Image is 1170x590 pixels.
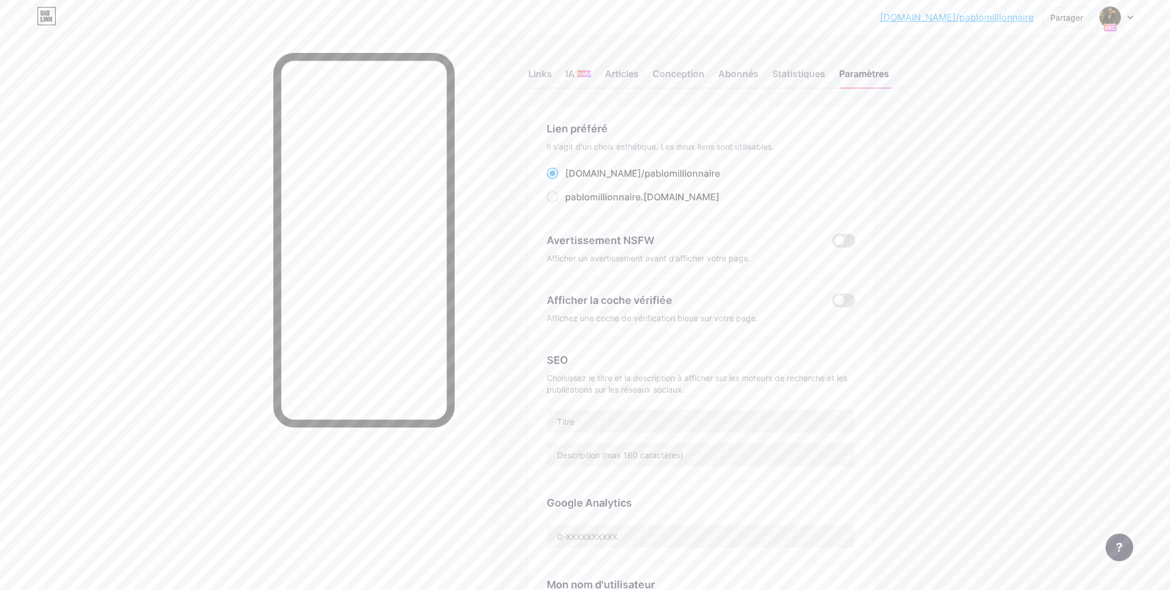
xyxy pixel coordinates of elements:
img: pablomillionnaire [1099,6,1121,28]
font: NOUVEAU [572,71,596,77]
font: Avertissement NSFW [547,234,654,246]
a: [DOMAIN_NAME]/pablomillionnaire [880,10,1034,24]
input: G-XXXXXXXXXX [547,525,855,548]
font: Statistiques [772,68,825,79]
font: [DOMAIN_NAME]/pablomillionnaire [565,168,720,179]
font: Conception [653,68,704,79]
font: Links [528,68,552,79]
font: SEO [547,354,568,366]
font: pablomillionnaire [565,191,641,203]
font: [DOMAIN_NAME]/pablomillionnaire [880,12,1034,23]
font: Abonnés [718,68,759,79]
font: Lien préféré [547,123,608,135]
input: Description (max 160 caractères) [547,443,855,466]
font: IA [566,68,575,79]
font: Articles [605,68,639,79]
font: Paramètres [839,68,889,79]
font: Choisissez le titre et la description à afficher sur les moteurs de recherche et les publications... [547,373,847,394]
font: Google Analytics [547,497,632,509]
font: .[DOMAIN_NAME] [641,191,719,203]
input: Titre [547,410,855,433]
font: Afficher la coche vérifiée [547,294,672,306]
font: Partager [1050,13,1083,22]
font: Afficher un avertissement avant d'afficher votre page. [547,253,750,263]
font: Il s'agit d'un choix esthétique. Les deux liens sont utilisables. [547,142,774,151]
font: Affichez une coche de vérification bleue sur votre page. [547,313,758,323]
